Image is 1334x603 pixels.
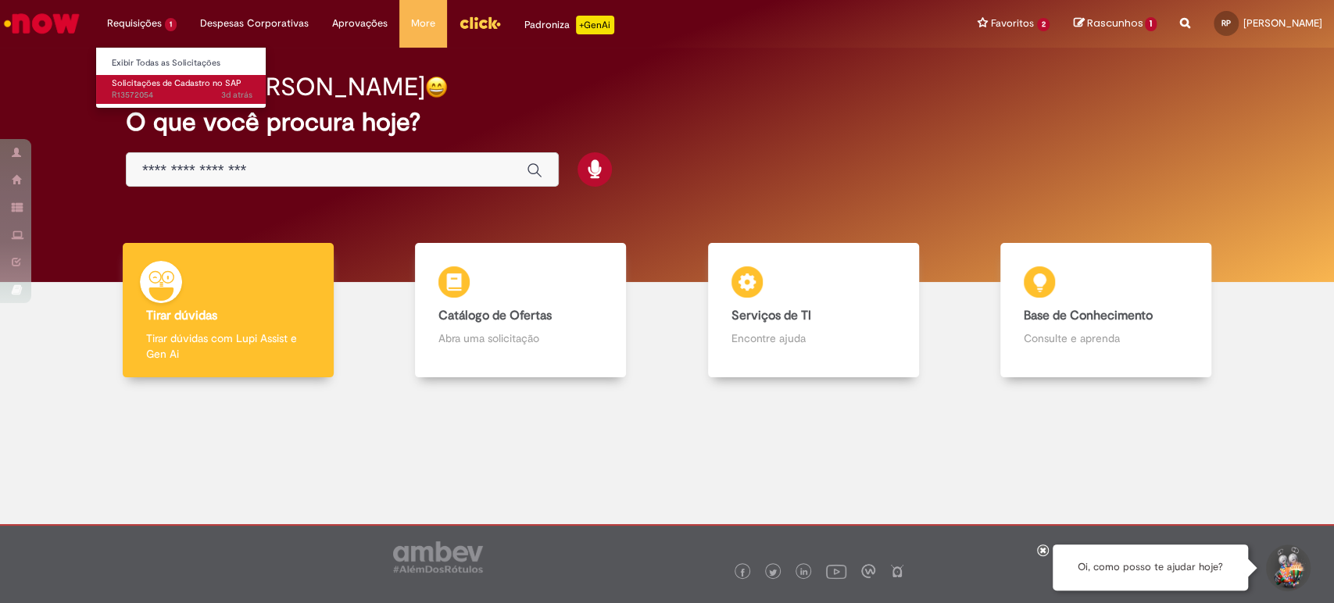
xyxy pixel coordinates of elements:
span: RP [1221,18,1231,28]
img: logo_footer_workplace.png [861,564,875,578]
p: Tirar dúvidas com Lupi Assist e Gen Ai [146,330,310,362]
img: happy-face.png [425,76,448,98]
button: Iniciar Conversa de Suporte [1264,544,1311,591]
span: Despesas Corporativas [200,16,309,31]
p: Consulte e aprenda [1024,330,1188,346]
div: Oi, como posso te ajudar hoje? [1053,544,1248,591]
p: +GenAi [576,16,614,34]
b: Catálogo de Ofertas [438,308,552,323]
h2: O que você procura hoje? [126,109,1208,136]
p: Encontre ajuda [731,330,896,346]
a: Aberto R13572054 : Solicitações de Cadastro no SAP [96,75,268,104]
a: Serviços de TI Encontre ajuda [667,243,960,378]
a: Exibir Todas as Solicitações [96,55,268,72]
p: Abra uma solicitação [438,330,603,346]
span: 2 [1037,18,1050,31]
ul: Requisições [95,47,266,109]
span: Aprovações [332,16,388,31]
time: 26/09/2025 17:32:50 [221,89,252,101]
img: logo_footer_linkedin.png [800,568,808,577]
a: Catálogo de Ofertas Abra uma solicitação [374,243,667,378]
div: Padroniza [524,16,614,34]
span: [PERSON_NAME] [1243,16,1322,30]
b: Base de Conhecimento [1024,308,1153,323]
a: Base de Conhecimento Consulte e aprenda [960,243,1252,378]
span: Favoritos [991,16,1034,31]
span: 3d atrás [221,89,252,101]
a: Tirar dúvidas Tirar dúvidas com Lupi Assist e Gen Ai [82,243,374,378]
span: 1 [1145,17,1157,31]
img: logo_footer_naosei.png [890,564,904,578]
span: Rascunhos [1086,16,1143,30]
b: Serviços de TI [731,308,811,323]
img: logo_footer_youtube.png [826,561,846,581]
span: R13572054 [112,89,252,102]
a: Rascunhos [1073,16,1157,31]
img: logo_footer_facebook.png [739,569,746,576]
b: Tirar dúvidas [146,308,217,323]
span: Requisições [107,16,162,31]
span: Solicitações de Cadastro no SAP [112,77,241,89]
img: logo_footer_twitter.png [769,569,777,576]
h2: Bom dia, [PERSON_NAME] [126,73,425,101]
img: click_logo_yellow_360x200.png [459,11,501,34]
img: ServiceNow [2,8,82,39]
span: More [411,16,435,31]
img: logo_footer_ambev_rotulo_gray.png [393,541,483,573]
span: 1 [165,18,177,31]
